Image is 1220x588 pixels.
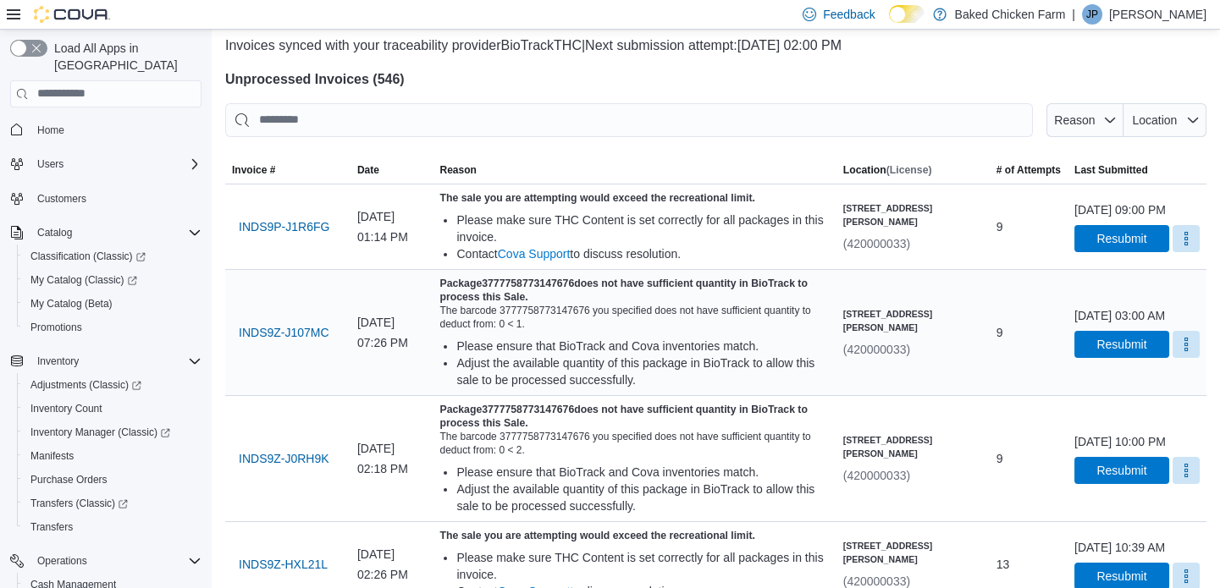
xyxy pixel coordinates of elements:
[439,430,829,457] div: The barcode 3777758773147676 you specified does not have sufficient quantity to deduct from: 0 < 2.
[1074,225,1169,252] button: Resubmit
[3,349,208,373] button: Inventory
[24,294,119,314] a: My Catalog (Beta)
[24,317,201,338] span: Promotions
[823,6,875,23] span: Feedback
[1074,433,1166,450] div: [DATE] 10:00 PM
[17,468,208,492] button: Purchase Orders
[30,119,201,140] span: Home
[30,297,113,310] span: My Catalog (Beta)
[843,237,910,250] span: (420000033)
[30,154,201,174] span: Users
[17,397,208,420] button: Inventory Count
[232,547,334,581] button: INDS9Z-HXL21L
[1074,163,1148,177] span: Last Submitted
[456,212,829,245] div: Please make sure THC Content is set correctly for all packages in this invoice.
[37,554,87,568] span: Operations
[351,157,433,184] button: Date
[886,164,932,176] span: (License)
[24,246,201,267] span: Classification (Classic)
[24,422,201,442] span: Inventory Manager (Classic)
[30,351,201,371] span: Inventory
[24,446,201,466] span: Manifests
[30,223,201,243] span: Catalog
[17,245,208,268] a: Classification (Classic)
[232,210,336,244] button: INDS9P-J1R6FG
[357,163,379,177] span: Date
[456,464,829,481] div: Please ensure that BioTrack and Cova inventories match.
[17,444,208,468] button: Manifests
[439,529,829,542] h5: The sale you are attempting would exceed the recreational limit.
[996,217,1003,237] span: 9
[1074,457,1169,484] button: Resubmit
[30,426,170,439] span: Inventory Manager (Classic)
[24,517,201,537] span: Transfers
[24,270,201,290] span: My Catalog (Classic)
[1123,103,1206,137] button: Location
[843,539,983,566] h6: [STREET_ADDRESS][PERSON_NAME]
[1074,539,1165,556] div: [DATE] 10:39 AM
[843,307,983,334] h6: [STREET_ADDRESS][PERSON_NAME]
[1074,307,1165,324] div: [DATE] 03:00 AM
[24,517,80,537] a: Transfers
[30,473,108,486] span: Purchase Orders
[47,40,201,74] span: Load All Apps in [GEOGRAPHIC_DATA]
[996,448,1003,469] span: 9
[1074,331,1169,358] button: Resubmit
[37,124,64,137] span: Home
[1096,230,1146,247] span: Resubmit
[1086,4,1098,25] span: JP
[1173,457,1200,484] button: More
[225,36,1206,56] p: Invoices synced with your traceability provider BioTrackTHC | [DATE] 02:00 PM
[351,431,433,486] div: [DATE] 02:18 PM
[3,118,208,142] button: Home
[1096,336,1146,353] span: Resubmit
[843,433,983,460] h6: [STREET_ADDRESS][PERSON_NAME]
[17,268,208,292] a: My Catalog (Classic)
[3,549,208,573] button: Operations
[1109,4,1206,25] p: [PERSON_NAME]
[456,549,829,583] div: Please make sure THC Content is set correctly for all packages in this invoice.
[239,556,328,573] span: INDS9Z-HXL21L
[889,5,925,23] input: Dark Mode
[17,515,208,539] button: Transfers
[585,38,737,52] span: Next submission attempt:
[1096,568,1146,585] span: Resubmit
[456,481,829,514] div: Adjust the available quantity of this package in BioTrack to allow this sale to be processed succ...
[239,324,329,341] span: INDS9Z-J107MC
[3,186,208,211] button: Customers
[24,317,89,338] a: Promotions
[37,157,63,171] span: Users
[456,338,829,354] div: Please ensure that BioTrack and Cova inventories match.
[351,200,433,254] div: [DATE] 01:14 PM
[3,152,208,176] button: Users
[843,201,983,228] h6: [STREET_ADDRESS][PERSON_NAME]
[37,226,72,239] span: Catalog
[30,551,201,571] span: Operations
[996,322,1003,343] span: 9
[24,375,201,395] span: Adjustments (Classic)
[239,218,329,235] span: INDS9P-J1R6FG
[843,163,932,177] span: Location (License)
[24,246,152,267] a: Classification (Classic)
[30,223,79,243] button: Catalog
[30,378,141,392] span: Adjustments (Classic)
[3,221,208,245] button: Catalog
[24,493,135,514] a: Transfers (Classic)
[24,270,144,290] a: My Catalog (Classic)
[1096,462,1146,479] span: Resubmit
[30,497,128,510] span: Transfers (Classic)
[439,277,829,304] h5: Package 3777758773147676 does not have sufficient quantity in BioTrack to process this Sale.
[37,192,86,206] span: Customers
[351,305,433,360] div: [DATE] 07:26 PM
[30,520,73,534] span: Transfers
[24,398,109,419] a: Inventory Count
[1054,113,1095,127] span: Reason
[30,321,82,334] span: Promotions
[30,351,86,371] button: Inventory
[1082,4,1102,25] div: Julio Perez
[24,294,201,314] span: My Catalog (Beta)
[456,354,829,388] div: Adjust the available quantity of this package in BioTrack to allow this sale to be processed succ...
[843,574,910,588] span: (420000033)
[37,354,79,368] span: Inventory
[843,343,910,356] span: (420000033)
